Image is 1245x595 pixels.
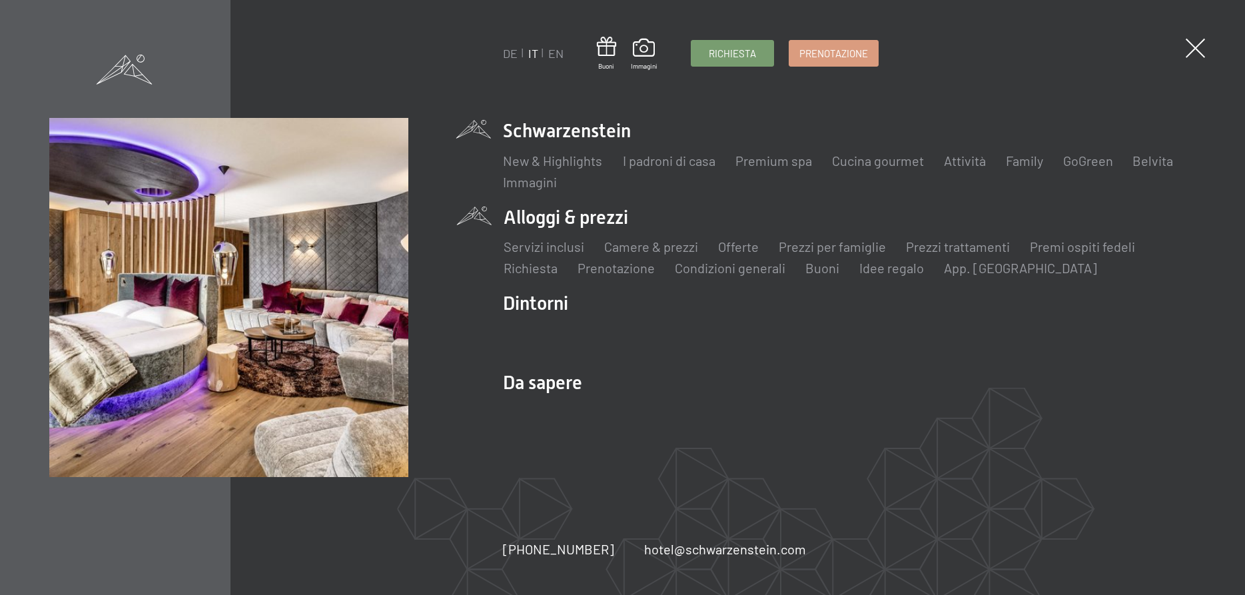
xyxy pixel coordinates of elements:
span: Prenotazione [799,47,868,61]
span: Buoni [597,61,616,71]
a: Prenotazione [578,260,655,276]
a: I padroni di casa [623,153,715,169]
a: hotel@schwarzenstein.com [644,540,806,558]
a: Richiesta [691,41,773,66]
a: Prenotazione [789,41,878,66]
a: App. [GEOGRAPHIC_DATA] [944,260,1097,276]
a: [PHONE_NUMBER] [504,540,615,558]
a: Idee regalo [859,260,924,276]
a: Prezzi trattamenti [906,239,1010,255]
a: Family [1006,153,1043,169]
a: Attività [944,153,986,169]
a: Buoni [597,37,616,71]
a: Camere & prezzi [604,239,698,255]
a: GoGreen [1063,153,1113,169]
a: Premi ospiti fedeli [1030,239,1135,255]
a: IT [528,46,538,61]
span: [PHONE_NUMBER] [504,541,615,557]
a: Prezzi per famiglie [779,239,886,255]
span: Richiesta [709,47,756,61]
a: DE [504,46,518,61]
a: EN [548,46,564,61]
a: Immagini [631,39,657,71]
a: Belvita [1133,153,1174,169]
a: Richiesta [504,260,558,276]
a: Condizioni generali [675,260,785,276]
a: Servizi inclusi [504,239,584,255]
a: Offerte [718,239,759,255]
a: Immagini [504,174,558,190]
a: New & Highlights [504,153,603,169]
a: Cucina gourmet [832,153,924,169]
a: Premium spa [735,153,812,169]
a: Buoni [805,260,839,276]
span: Immagini [631,61,657,71]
